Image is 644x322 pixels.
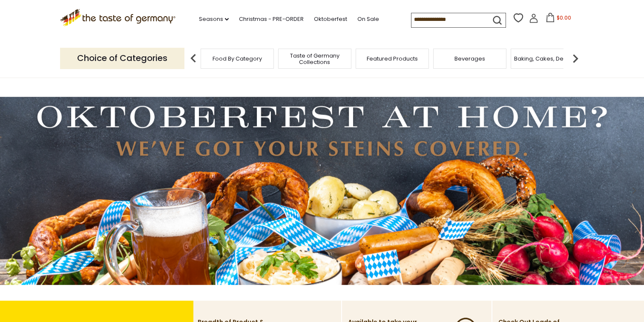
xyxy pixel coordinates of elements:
button: $0.00 [540,13,576,26]
a: Taste of Germany Collections [281,52,349,65]
a: Food By Category [213,55,262,62]
a: Christmas - PRE-ORDER [239,15,304,24]
img: previous arrow [185,50,202,67]
a: Beverages [454,55,485,62]
a: Featured Products [367,55,418,62]
p: Choice of Categories [60,48,184,69]
a: Baking, Cakes, Desserts [514,55,580,62]
a: On Sale [357,15,379,24]
span: $0.00 [557,14,571,21]
img: next arrow [567,50,584,67]
a: Oktoberfest [314,15,347,24]
a: Seasons [199,15,229,24]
